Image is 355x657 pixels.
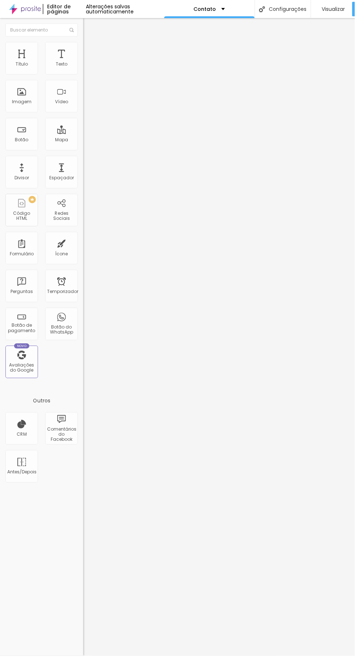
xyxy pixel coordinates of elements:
[53,210,70,222] font: Redes Sociais
[17,344,27,349] font: Novo
[14,175,29,181] font: Divisor
[10,251,34,257] font: Formulário
[47,427,76,443] font: Comentários do Facebook
[55,99,68,105] font: Vídeo
[9,363,34,374] font: Avaliações do Google
[7,470,37,476] font: Antes/Depois
[259,6,266,12] img: Ícone
[70,28,74,32] img: Ícone
[15,137,29,143] font: Botão
[50,325,73,336] font: Botão do WhatsApp
[5,24,78,37] input: Buscar elemento
[33,398,50,405] font: Outros
[47,3,71,15] font: Editor de páginas
[11,289,33,295] font: Perguntas
[12,99,32,105] font: Imagem
[56,61,67,67] font: Texto
[55,137,68,143] font: Mapa
[55,251,68,257] font: Ícone
[194,5,216,13] font: Contato
[322,5,346,13] font: Visualizar
[13,210,30,222] font: Código HTML
[269,5,307,13] font: Configurações
[312,2,353,16] button: Visualizar
[49,175,74,181] font: Espaçador
[16,61,28,67] font: Título
[86,3,134,15] font: Alterações salvas automaticamente
[8,323,35,334] font: Botão de pagamento
[17,432,27,438] font: CRM
[47,289,78,295] font: Temporizador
